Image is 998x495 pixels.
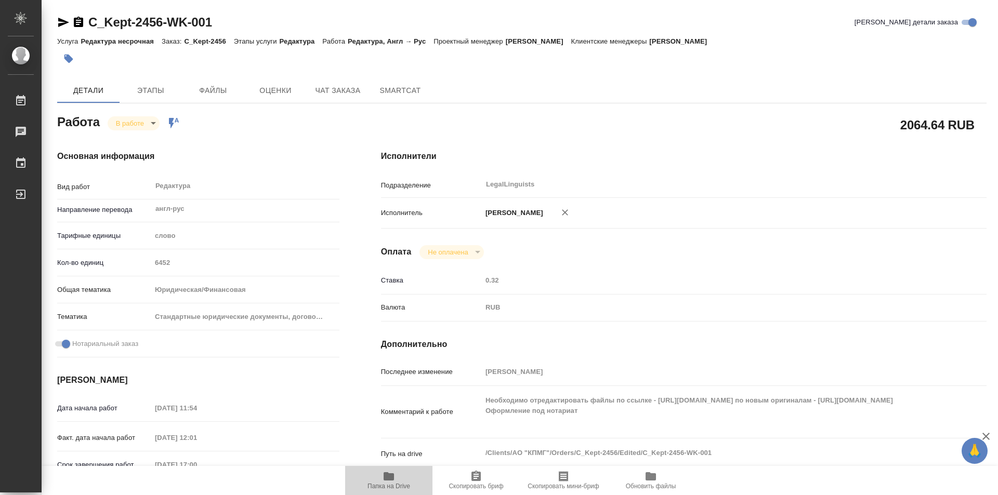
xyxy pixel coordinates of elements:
p: [PERSON_NAME] [649,37,715,45]
p: Этапы услуги [234,37,280,45]
span: 🙏 [966,440,983,462]
h2: 2064.64 RUB [900,116,975,133]
textarea: Необходимо отредактировать файлы по ссылке - [URL][DOMAIN_NAME] по новым оригиналам - [URL][DOMAI... [482,392,936,430]
p: Услуга [57,37,81,45]
h4: Дополнительно [381,338,987,351]
button: Добавить тэг [57,47,80,70]
span: Скопировать бриф [449,483,503,490]
button: Скопировать мини-бриф [520,466,607,495]
p: Тематика [57,312,151,322]
button: Скопировать ссылку [72,16,85,29]
button: Не оплачена [425,248,471,257]
p: Работа [322,37,348,45]
p: Вид работ [57,182,151,192]
div: Юридическая/Финансовая [151,281,339,299]
button: Удалить исполнителя [554,201,576,224]
p: Клиентские менеджеры [571,37,650,45]
p: Редактура, Англ → Рус [348,37,434,45]
input: Пустое поле [482,364,936,379]
textarea: /Clients/АО "КПМГ"/Orders/C_Kept-2456/Edited/C_Kept-2456-WK-001 [482,444,936,462]
p: Редактура [280,37,323,45]
span: Детали [63,84,113,97]
span: Чат заказа [313,84,363,97]
button: В работе [113,119,147,128]
p: Направление перевода [57,205,151,215]
p: [PERSON_NAME] [506,37,571,45]
p: Срок завершения работ [57,460,151,470]
p: Путь на drive [381,449,482,459]
div: слово [151,227,339,245]
span: Оценки [251,84,300,97]
div: В работе [419,245,483,259]
h4: Оплата [381,246,412,258]
p: Подразделение [381,180,482,191]
div: RUB [482,299,936,316]
button: Скопировать бриф [432,466,520,495]
span: Нотариальный заказ [72,339,138,349]
input: Пустое поле [151,457,242,472]
p: Проектный менеджер [434,37,505,45]
p: Факт. дата начала работ [57,433,151,443]
span: Обновить файлы [626,483,676,490]
h4: Исполнители [381,150,987,163]
button: 🙏 [962,438,988,464]
div: В работе [108,116,160,130]
input: Пустое поле [151,430,242,445]
span: [PERSON_NAME] детали заказа [855,17,958,28]
h4: [PERSON_NAME] [57,374,339,386]
button: Обновить файлы [607,466,694,495]
input: Пустое поле [151,255,339,270]
p: Исполнитель [381,208,482,218]
p: [PERSON_NAME] [482,208,543,218]
h4: Основная информация [57,150,339,163]
input: Пустое поле [482,273,936,288]
p: Дата начала работ [57,403,151,413]
h2: Работа [57,112,100,130]
p: Кол-во единиц [57,258,151,268]
p: Общая тематика [57,285,151,295]
p: Тарифные единицы [57,231,151,241]
button: Скопировать ссылку для ЯМессенджера [57,16,70,29]
p: Заказ: [162,37,184,45]
a: C_Kept-2456-WK-001 [88,15,212,29]
p: Последнее изменение [381,367,482,377]
p: Редактура несрочная [81,37,162,45]
input: Пустое поле [151,400,242,416]
span: Папка на Drive [367,483,410,490]
p: Валюта [381,302,482,313]
div: Стандартные юридические документы, договоры, уставы [151,308,339,326]
span: Файлы [188,84,238,97]
button: Папка на Drive [345,466,432,495]
p: Комментарий к работе [381,407,482,417]
span: SmartCat [375,84,425,97]
p: Ставка [381,275,482,286]
p: C_Kept-2456 [185,37,234,45]
span: Скопировать мини-бриф [528,483,599,490]
span: Этапы [126,84,176,97]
